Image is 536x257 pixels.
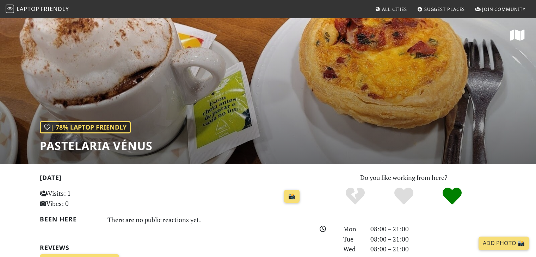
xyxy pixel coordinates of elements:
h1: Pastelaria Vénus [40,139,153,152]
span: All Cities [382,6,407,12]
div: Wed [339,244,366,254]
p: Visits: 1 Vibes: 0 [40,188,122,209]
h2: Been here [40,215,99,223]
span: Suggest Places [424,6,465,12]
h2: Reviews [40,244,303,251]
div: Definitely! [428,187,476,206]
div: Tue [339,234,366,244]
span: Friendly [41,5,69,13]
a: Add Photo 📸 [479,237,529,250]
span: Laptop [17,5,39,13]
h2: [DATE] [40,174,303,184]
a: Join Community [472,3,528,15]
div: | 78% Laptop Friendly [40,121,131,133]
span: Join Community [482,6,525,12]
div: 08:00 – 21:00 [366,244,501,254]
a: All Cities [372,3,410,15]
div: There are no public reactions yet. [107,214,303,225]
a: LaptopFriendly LaptopFriendly [6,3,69,15]
a: 📸 [284,190,300,203]
div: Yes [380,187,428,206]
div: Mon [339,224,366,234]
a: Suggest Places [414,3,468,15]
div: 08:00 – 21:00 [366,224,501,234]
p: Do you like working from here? [311,173,497,183]
img: LaptopFriendly [6,5,14,13]
div: No [331,187,380,206]
div: 08:00 – 21:00 [366,234,501,244]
